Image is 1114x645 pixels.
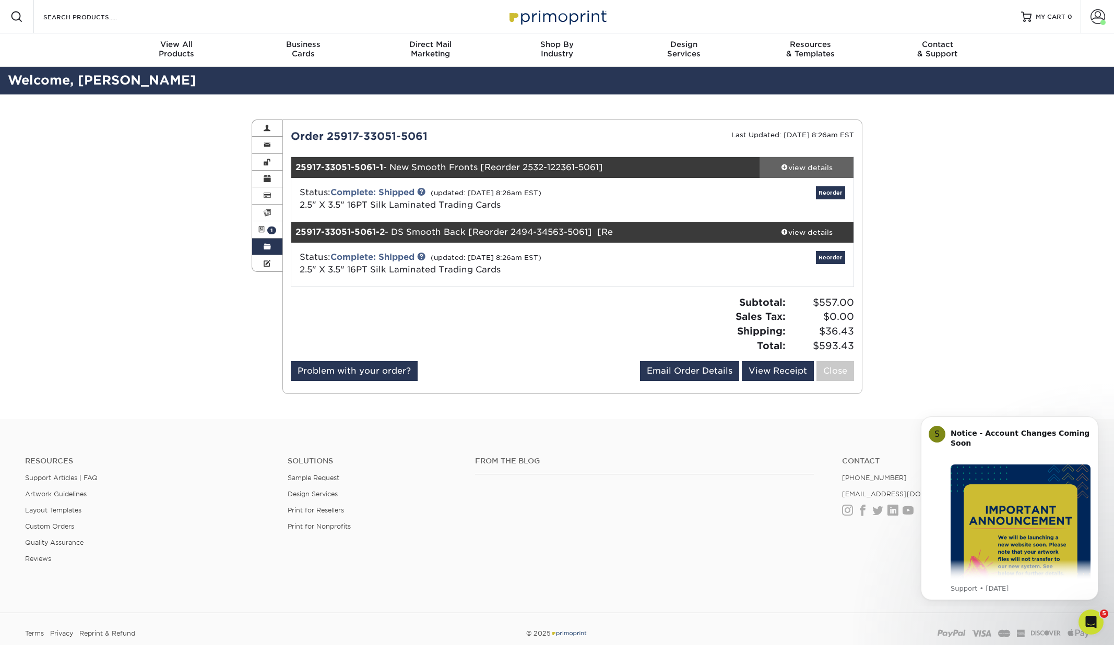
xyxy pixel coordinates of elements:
[291,222,760,243] div: - DS Smooth Back [Reorder 2494-34563-5061] [Re
[789,339,854,353] span: $593.43
[874,40,1001,58] div: & Support
[494,40,621,49] span: Shop By
[25,490,87,498] a: Artwork Guidelines
[291,361,418,381] a: Problem with your order?
[874,40,1001,49] span: Contact
[267,226,276,234] span: 1
[1036,13,1065,21] span: MY CART
[842,490,967,498] a: [EMAIL_ADDRESS][DOMAIN_NAME]
[731,131,854,139] small: Last Updated: [DATE] 8:26am EST
[789,309,854,324] span: $0.00
[367,33,494,67] a: Direct MailMarketing
[816,186,845,199] a: Reorder
[25,457,272,465] h4: Resources
[747,33,874,67] a: Resources& Templates
[874,33,1001,67] a: Contact& Support
[240,33,367,67] a: BusinessCards
[288,522,351,530] a: Print for Nonprofits
[789,324,854,339] span: $36.43
[816,251,845,264] a: Reorder
[288,457,459,465] h4: Solutions
[25,555,51,563] a: Reviews
[789,295,854,310] span: $557.00
[816,361,854,381] a: Close
[367,40,494,58] div: Marketing
[300,265,501,274] span: 2.5" X 3.5" 16PT Silk Laminated Trading Cards
[620,40,747,58] div: Services
[905,407,1114,606] iframe: Intercom notifications message
[377,626,737,641] div: © 2025
[505,5,609,28] img: Primoprint
[292,186,666,211] div: Status:
[25,474,98,482] a: Support Articles | FAQ
[737,325,786,337] strong: Shipping:
[431,254,541,261] small: (updated: [DATE] 8:26am EST)
[252,221,282,238] a: 1
[330,187,414,197] a: Complete: Shipped
[79,626,135,641] a: Reprint & Refund
[367,40,494,49] span: Direct Mail
[760,157,854,178] a: view details
[25,506,81,514] a: Layout Templates
[288,474,339,482] a: Sample Request
[300,200,501,210] span: 2.5" X 3.5" 16PT Silk Laminated Trading Cards
[50,626,73,641] a: Privacy
[760,222,854,243] a: view details
[42,10,144,23] input: SEARCH PRODUCTS.....
[640,361,739,381] a: Email Order Details
[288,490,338,498] a: Design Services
[739,296,786,308] strong: Subtotal:
[747,40,874,49] span: Resources
[288,506,344,514] a: Print for Resellers
[330,252,414,262] a: Complete: Shipped
[475,457,814,465] h4: From the Blog
[842,474,907,482] a: [PHONE_NUMBER]
[742,361,814,381] a: View Receipt
[431,189,541,197] small: (updated: [DATE] 8:26am EST)
[113,33,240,67] a: View AllProducts
[760,227,854,237] div: view details
[760,162,854,173] div: view details
[842,457,1089,465] a: Contact
[240,40,367,49] span: Business
[291,157,760,178] div: - New Smooth Fronts [Reorder 2532-122361-5061]
[295,162,383,172] strong: 25917-33051-5061-1
[113,40,240,58] div: Products
[240,40,367,58] div: Cards
[283,128,573,144] div: Order 25917-33051-5061
[494,40,621,58] div: Industry
[620,33,747,67] a: DesignServices
[113,40,240,49] span: View All
[1079,610,1104,635] iframe: Intercom live chat
[25,522,74,530] a: Custom Orders
[736,310,786,322] strong: Sales Tax:
[747,40,874,58] div: & Templates
[757,340,786,351] strong: Total:
[620,40,747,49] span: Design
[551,629,587,637] img: Primoprint
[1100,610,1108,618] span: 5
[1068,13,1072,20] span: 0
[25,626,44,641] a: Terms
[494,33,621,67] a: Shop ByIndustry
[25,539,84,546] a: Quality Assurance
[292,251,666,276] div: Status:
[295,227,385,237] strong: 25917-33051-5061-2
